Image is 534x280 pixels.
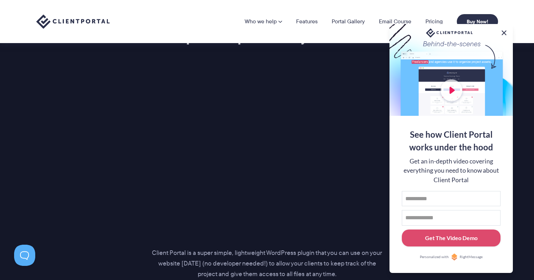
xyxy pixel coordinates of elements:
[152,248,382,280] p: Client Portal is a super simple, lightweight WordPress plugin that you can use on your website [D...
[425,234,478,242] div: Get The Video Demo
[120,65,415,231] iframe: To enrich screen reader interactions, please activate Accessibility in Grammarly extension settings
[457,14,498,29] a: Buy Now!
[332,19,365,24] a: Portal Gallery
[402,254,501,261] a: Personalized withRightMessage
[296,19,318,24] a: Features
[36,28,498,46] h2: The perfect portal for your clients
[460,254,483,260] span: RightMessage
[402,157,501,185] div: Get an in-depth video covering everything you need to know about Client Portal
[420,254,449,260] span: Personalized with
[451,254,458,261] img: Personalized with RightMessage
[14,245,35,266] iframe: Toggle Customer Support
[402,230,501,247] button: Get The Video Demo
[379,19,411,24] a: Email Course
[402,128,501,154] div: See how Client Portal works under the hood
[245,19,282,24] a: Who we help
[425,19,443,24] a: Pricing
